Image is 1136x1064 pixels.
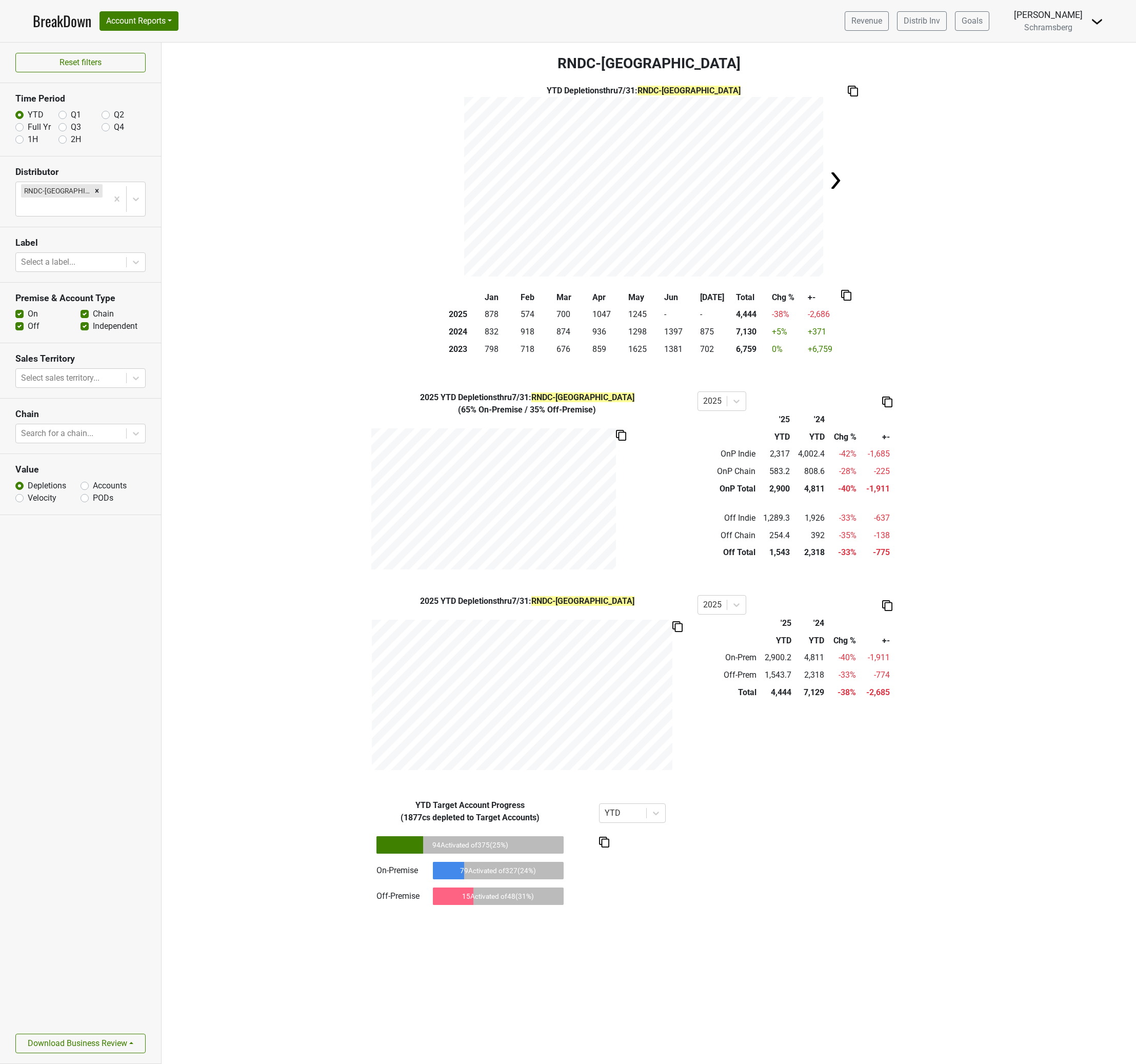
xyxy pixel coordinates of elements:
[420,596,441,606] span: 2025
[825,170,846,191] img: Arrow right
[805,306,841,324] td: -2,686
[28,320,39,332] label: Off
[637,86,741,95] span: RNDC-[GEOGRAPHIC_DATA]
[859,666,892,684] td: -774
[93,492,113,504] label: PODs
[15,353,146,364] h3: Sales Territory
[554,289,590,306] th: Mar
[15,464,146,475] h3: Value
[162,55,1136,72] h3: RNDC-[GEOGRAPHIC_DATA]
[415,800,431,810] span: YTD
[93,308,114,320] label: Chain
[805,289,841,306] th: +-
[697,446,758,463] td: OnP Indie
[793,649,826,667] td: 4,811
[733,306,769,324] th: 4,444
[733,289,769,306] th: Total
[599,837,609,848] img: Copy to clipboard
[15,293,146,304] h3: Premise & Account Type
[28,308,38,320] label: On
[376,864,418,877] div: On-Premise
[697,289,733,306] th: [DATE]
[827,428,859,446] th: Chg %
[955,11,989,31] a: Goals
[518,323,554,341] td: 918
[364,799,576,824] div: Target Account Progress
[697,480,758,498] td: OnP Total
[826,649,859,667] td: -40 %
[15,53,146,72] button: Reset filters
[769,289,805,306] th: Chg %
[859,632,892,649] th: +-
[626,289,662,306] th: May
[859,649,892,667] td: -1,911
[93,320,137,332] label: Independent
[15,167,146,178] h3: Distributor
[554,306,590,324] td: 700
[733,341,769,358] th: 6,759
[859,684,892,701] td: -2,685
[114,121,124,133] label: Q4
[793,666,826,684] td: 2,318
[15,1034,146,1053] button: Download Business Review
[482,289,518,306] th: Jan
[376,836,564,854] div: 94 Activated of 375 ( 25 %)
[697,323,733,341] td: 875
[464,85,823,97] div: YTD Depletions thru 7/31 :
[626,306,662,324] td: 1245
[758,463,792,480] td: 583.2
[759,666,794,684] td: 1,543.7
[554,323,590,341] td: 874
[859,527,892,544] td: -138
[1024,23,1072,32] span: Schramsberg
[697,509,758,527] td: Off Indie
[71,121,81,133] label: Q3
[71,109,81,121] label: Q1
[590,306,626,324] td: 1047
[662,306,697,324] td: -
[446,323,482,341] th: 2024
[626,341,662,358] td: 1625
[433,888,564,905] div: 15 Activated of 48 ( 31 %)
[518,306,554,324] td: 574
[792,463,827,480] td: 808.6
[805,323,841,341] td: +371
[827,446,859,463] td: -42 %
[554,341,590,358] td: 676
[897,11,947,31] a: Distrib Inv
[792,411,827,428] th: '24
[697,341,733,358] td: 702
[758,544,792,562] td: 1,543
[827,480,859,498] td: -40 %
[759,632,794,649] th: YTD
[364,812,576,824] div: ( 1877 cs depleted to Target Accounts)
[518,289,554,306] th: Feb
[672,621,683,632] img: Copy to clipboard
[882,600,892,611] img: Copy to clipboard
[758,446,792,463] td: 2,317
[827,527,859,544] td: -35 %
[826,666,859,684] td: -33 %
[33,10,91,32] a: BreakDown
[792,527,827,544] td: 392
[759,615,794,632] th: '25
[827,463,859,480] td: -28 %
[697,544,758,562] td: Off Total
[114,109,124,121] label: Q2
[792,428,827,446] th: YTD
[758,509,792,527] td: 1,289.3
[364,404,690,416] div: ( 65% On-Premise / 35% Off-Premise )
[805,341,841,358] td: +6,759
[848,86,858,96] img: Copy to clipboard
[364,595,690,607] div: YTD Depletions thru 7/31 :
[859,428,892,446] th: +-
[827,509,859,527] td: -33 %
[859,544,892,562] td: -775
[15,93,146,104] h3: Time Period
[859,509,892,527] td: -637
[376,890,420,902] div: Off-Premise
[758,480,792,498] td: 2,900
[697,684,759,701] td: Total
[758,428,792,446] th: YTD
[28,109,44,121] label: YTD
